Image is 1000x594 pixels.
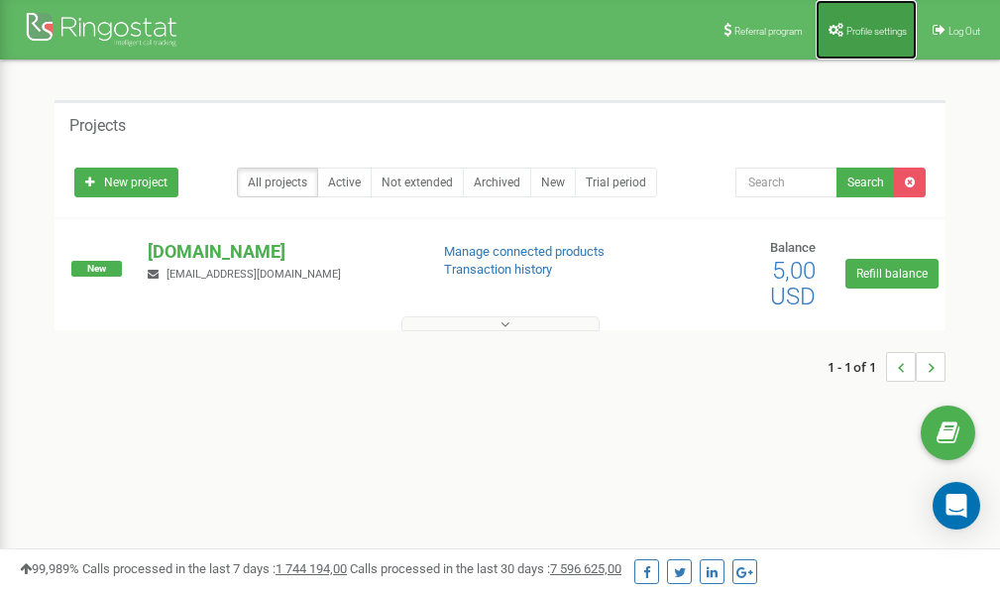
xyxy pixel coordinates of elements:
[237,168,318,197] a: All projects
[350,561,621,576] span: Calls processed in the last 30 days :
[550,561,621,576] u: 7 596 625,00
[828,332,945,402] nav: ...
[846,26,907,37] span: Profile settings
[948,26,980,37] span: Log Out
[167,268,341,281] span: [EMAIL_ADDRESS][DOMAIN_NAME]
[463,168,531,197] a: Archived
[371,168,464,197] a: Not extended
[735,168,837,197] input: Search
[933,482,980,530] div: Open Intercom Messenger
[69,117,126,135] h5: Projects
[836,168,895,197] button: Search
[828,352,886,382] span: 1 - 1 of 1
[530,168,576,197] a: New
[845,259,939,289] a: Refill balance
[148,239,411,265] p: [DOMAIN_NAME]
[276,561,347,576] u: 1 744 194,00
[444,244,605,259] a: Manage connected products
[71,261,122,277] span: New
[770,257,816,310] span: 5,00 USD
[74,168,178,197] a: New project
[82,561,347,576] span: Calls processed in the last 7 days :
[20,561,79,576] span: 99,989%
[770,240,816,255] span: Balance
[734,26,803,37] span: Referral program
[575,168,657,197] a: Trial period
[444,262,552,277] a: Transaction history
[317,168,372,197] a: Active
